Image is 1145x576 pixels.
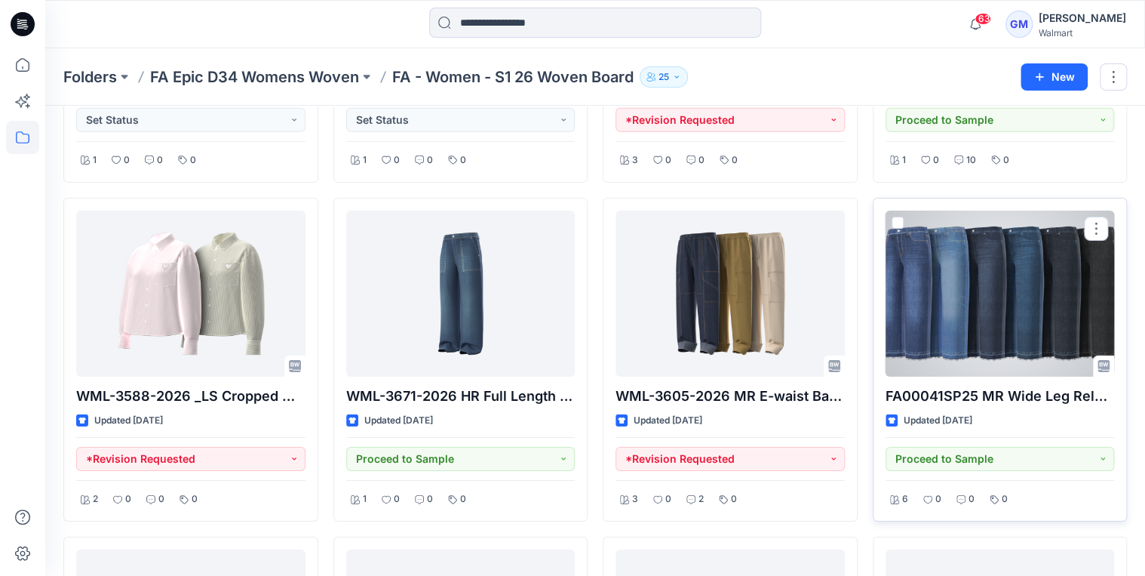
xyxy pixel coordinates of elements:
[63,66,117,88] a: Folders
[615,386,845,407] p: WML-3605-2026 MR E-waist Barrel Cargo Pant
[665,491,671,507] p: 0
[640,66,688,88] button: 25
[658,69,669,85] p: 25
[157,152,163,168] p: 0
[363,152,367,168] p: 1
[158,491,164,507] p: 0
[966,152,976,168] p: 10
[125,491,131,507] p: 0
[634,413,702,429] p: Updated [DATE]
[364,413,433,429] p: Updated [DATE]
[427,152,433,168] p: 0
[460,152,466,168] p: 0
[904,413,972,429] p: Updated [DATE]
[886,386,1115,407] p: FA00041SP25 MR Wide Leg Release Hem [PERSON_NAME]
[698,152,704,168] p: 0
[394,491,400,507] p: 0
[698,491,704,507] p: 2
[1039,9,1126,27] div: [PERSON_NAME]
[933,152,939,168] p: 0
[124,152,130,168] p: 0
[632,152,638,168] p: 3
[1003,152,1009,168] p: 0
[150,66,359,88] a: FA Epic D34 Womens Woven
[93,491,98,507] p: 2
[192,491,198,507] p: 0
[76,386,305,407] p: WML-3588-2026 _LS Cropped Oxford Shirt
[886,211,1115,377] a: FA00041SP25 MR Wide Leg Release Hem Jean
[346,386,576,407] p: WML-3671-2026 HR Full Length Wide Leg
[902,152,906,168] p: 1
[615,211,845,377] a: WML-3605-2026 MR E-waist Barrel Cargo Pant
[190,152,196,168] p: 0
[968,491,975,507] p: 0
[392,66,634,88] p: FA - Women - S1 26 Woven Board
[732,152,738,168] p: 0
[346,211,576,377] a: WML-3671-2026 HR Full Length Wide Leg
[1021,63,1088,91] button: New
[975,13,991,25] span: 63
[632,491,638,507] p: 3
[94,413,163,429] p: Updated [DATE]
[93,152,97,168] p: 1
[363,491,367,507] p: 1
[394,152,400,168] p: 0
[460,491,466,507] p: 0
[665,152,671,168] p: 0
[902,491,908,507] p: 6
[1002,491,1008,507] p: 0
[76,211,305,377] a: WML-3588-2026 _LS Cropped Oxford Shirt
[1039,27,1126,39] div: Walmart
[1005,11,1033,38] div: GM
[935,491,941,507] p: 0
[731,491,737,507] p: 0
[427,491,433,507] p: 0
